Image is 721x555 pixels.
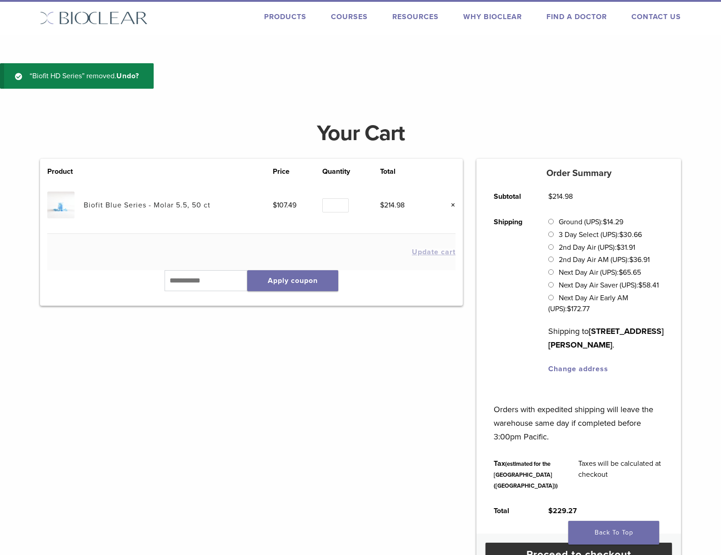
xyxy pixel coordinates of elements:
[483,451,568,498] th: Tax
[483,184,538,209] th: Subtotal
[629,255,633,264] span: $
[273,201,277,210] span: $
[603,217,623,227] bdi: 14.29
[380,201,405,210] bdi: 214.98
[494,389,664,444] p: Orders with expedited shipping will leave the warehouse same day if completed before 3:00pm Pacific.
[33,122,688,144] h1: Your Cart
[548,364,608,373] a: Change address
[559,217,623,227] label: Ground (UPS):
[444,199,456,211] a: Remove this item
[483,498,538,524] th: Total
[380,166,431,177] th: Total
[638,281,642,290] span: $
[548,506,577,515] bdi: 229.27
[603,217,607,227] span: $
[380,201,384,210] span: $
[392,12,439,21] a: Resources
[331,12,368,21] a: Courses
[40,11,148,25] img: Bioclear
[616,243,635,252] bdi: 31.91
[548,506,553,515] span: $
[559,230,642,239] label: 3 Day Select (UPS):
[463,12,522,21] a: Why Bioclear
[412,248,456,256] button: Update cart
[264,12,306,21] a: Products
[629,255,650,264] bdi: 36.91
[631,12,681,21] a: Contact Us
[559,268,641,277] label: Next Day Air (UPS):
[559,255,650,264] label: 2nd Day Air AM (UPS):
[619,230,642,239] bdi: 30.66
[494,460,558,489] small: (estimated for the [GEOGRAPHIC_DATA] ([GEOGRAPHIC_DATA]))
[247,270,338,291] button: Apply coupon
[619,268,641,277] bdi: 65.65
[619,230,623,239] span: $
[616,243,621,252] span: $
[548,192,573,201] bdi: 214.98
[84,201,210,210] a: Biofit Blue Series - Molar 5.5, 50 ct
[638,281,659,290] bdi: 58.41
[559,243,635,252] label: 2nd Day Air (UPS):
[47,192,74,218] img: Biofit Blue Series - Molar 5.5, 50 ct
[568,521,659,545] a: Back To Top
[567,304,571,313] span: $
[546,12,607,21] a: Find A Doctor
[47,166,84,177] th: Product
[567,304,590,313] bdi: 172.77
[559,281,659,290] label: Next Day Air Saver (UPS):
[273,201,296,210] bdi: 107.49
[548,324,664,352] p: Shipping to .
[619,268,623,277] span: $
[273,166,322,177] th: Price
[548,326,664,350] strong: [STREET_ADDRESS][PERSON_NAME]
[116,71,139,81] a: Undo?
[476,168,681,179] h5: Order Summary
[483,209,538,382] th: Shipping
[568,451,674,498] td: Taxes will be calculated at checkout
[548,293,628,313] label: Next Day Air Early AM (UPS):
[322,166,380,177] th: Quantity
[548,192,552,201] span: $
